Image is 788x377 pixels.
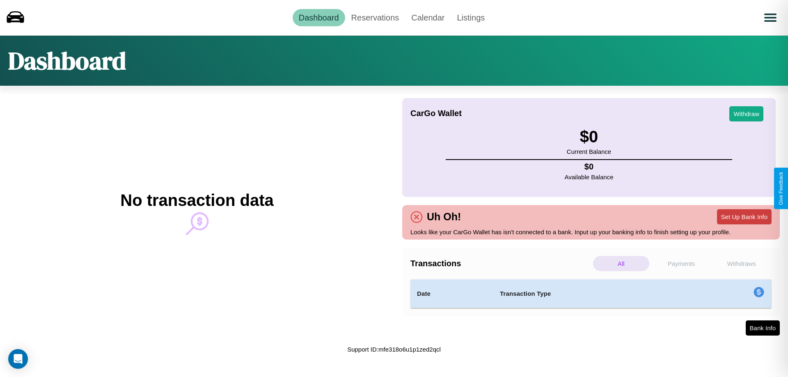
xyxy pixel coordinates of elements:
h4: CarGo Wallet [410,109,462,118]
button: Open menu [759,6,782,29]
a: Dashboard [293,9,345,26]
a: Calendar [405,9,451,26]
p: Current Balance [567,146,611,157]
p: All [593,256,649,271]
h4: $ 0 [565,162,614,171]
a: Listings [451,9,491,26]
h3: $ 0 [567,128,611,146]
table: simple table [410,279,772,308]
h4: Transaction Type [500,289,686,299]
h4: Uh Oh! [423,211,465,223]
h4: Date [417,289,487,299]
button: Set Up Bank Info [717,209,772,224]
p: Withdraws [713,256,770,271]
button: Withdraw [729,106,763,121]
div: Give Feedback [778,172,784,205]
h2: No transaction data [120,191,273,210]
button: Bank Info [746,320,780,336]
h1: Dashboard [8,44,126,78]
p: Payments [653,256,710,271]
p: Support ID: mfe318o6u1p1zed2qcl [347,344,441,355]
h4: Transactions [410,259,591,268]
p: Looks like your CarGo Wallet has isn't connected to a bank. Input up your banking info to finish ... [410,226,772,238]
div: Open Intercom Messenger [8,349,28,369]
a: Reservations [345,9,405,26]
p: Available Balance [565,171,614,183]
